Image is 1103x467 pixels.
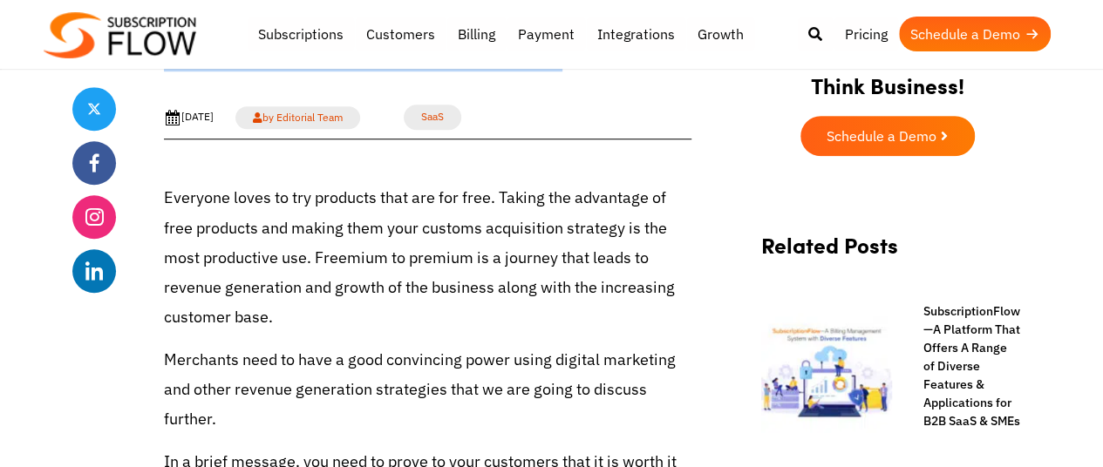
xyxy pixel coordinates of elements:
[586,17,686,51] a: Integrations
[355,17,446,51] a: Customers
[686,17,755,51] a: Growth
[827,129,936,143] span: Schedule a Demo
[235,106,360,129] a: by Editorial Team
[834,17,899,51] a: Pricing
[247,17,355,51] a: Subscriptions
[164,345,691,435] p: Merchants need to have a good convincing power using digital marketing and other revenue generati...
[164,183,691,332] p: Everyone loves to try products that are for free. Taking the advantage of free products and makin...
[744,51,1032,107] h2: Think Business!
[800,116,975,156] a: Schedule a Demo
[507,17,586,51] a: Payment
[761,302,892,433] img: B2B-SaaS-and-SMEs
[761,233,1014,275] h2: Related Posts
[899,17,1051,51] a: Schedule a Demo
[906,302,1014,430] a: SubscriptionFlow—A Platform That Offers A Range of Diverse Features & Applications for B2B SaaS &...
[404,105,461,130] a: SaaS
[44,12,196,58] img: Subscriptionflow
[446,17,507,51] a: Billing
[164,109,214,126] div: [DATE]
